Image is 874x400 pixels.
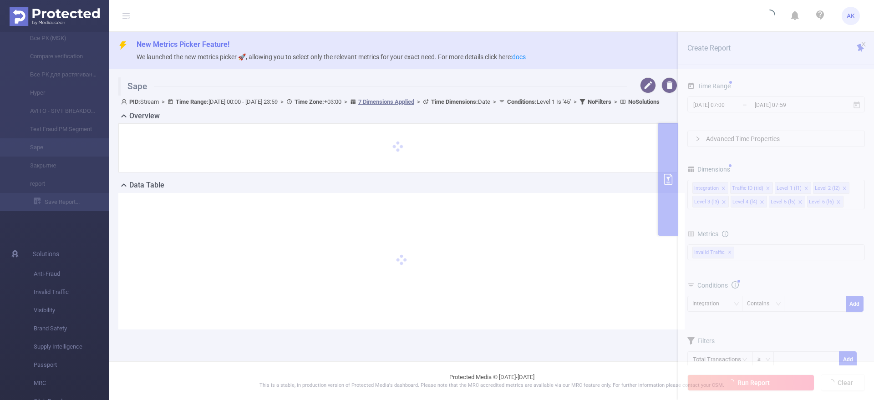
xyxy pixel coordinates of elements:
span: Level 1 Is '45' [507,98,571,105]
i: icon: loading [764,10,775,22]
b: No Filters [588,98,611,105]
span: > [571,98,579,105]
button: icon: close [860,39,867,49]
img: Protected Media [10,7,100,26]
span: Visibility [34,301,109,319]
b: Time Range: [176,98,208,105]
span: Invalid Traffic [34,283,109,301]
h1: Sape [118,77,627,96]
h2: Data Table [129,180,164,191]
a: docs [512,53,526,61]
span: > [414,98,423,105]
b: Conditions : [507,98,537,105]
b: Time Dimensions : [431,98,478,105]
span: > [341,98,350,105]
i: icon: thunderbolt [118,41,127,50]
span: > [611,98,620,105]
b: PID: [129,98,140,105]
footer: Protected Media © [DATE]-[DATE] [109,361,874,400]
span: Solutions [33,245,59,263]
span: AK [847,7,855,25]
span: We launched the new metrics picker 🚀, allowing you to select only the relevant metrics for your e... [137,53,526,61]
span: > [159,98,168,105]
span: Supply Intelligence [34,338,109,356]
span: Stream [DATE] 00:00 - [DATE] 23:59 +03:00 [121,98,660,105]
span: > [278,98,286,105]
i: icon: user [121,99,129,105]
span: Date [431,98,490,105]
span: Brand Safety [34,319,109,338]
h2: Overview [129,111,160,122]
b: Time Zone: [295,98,324,105]
span: MRC [34,374,109,392]
span: > [490,98,499,105]
u: 7 Dimensions Applied [358,98,414,105]
p: This is a stable, in production version of Protected Media's dashboard. Please note that the MRC ... [132,382,851,390]
span: Passport [34,356,109,374]
span: New Metrics Picker Feature! [137,40,229,49]
i: icon: close [860,41,867,47]
span: Anti-Fraud [34,265,109,283]
b: No Solutions [628,98,660,105]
